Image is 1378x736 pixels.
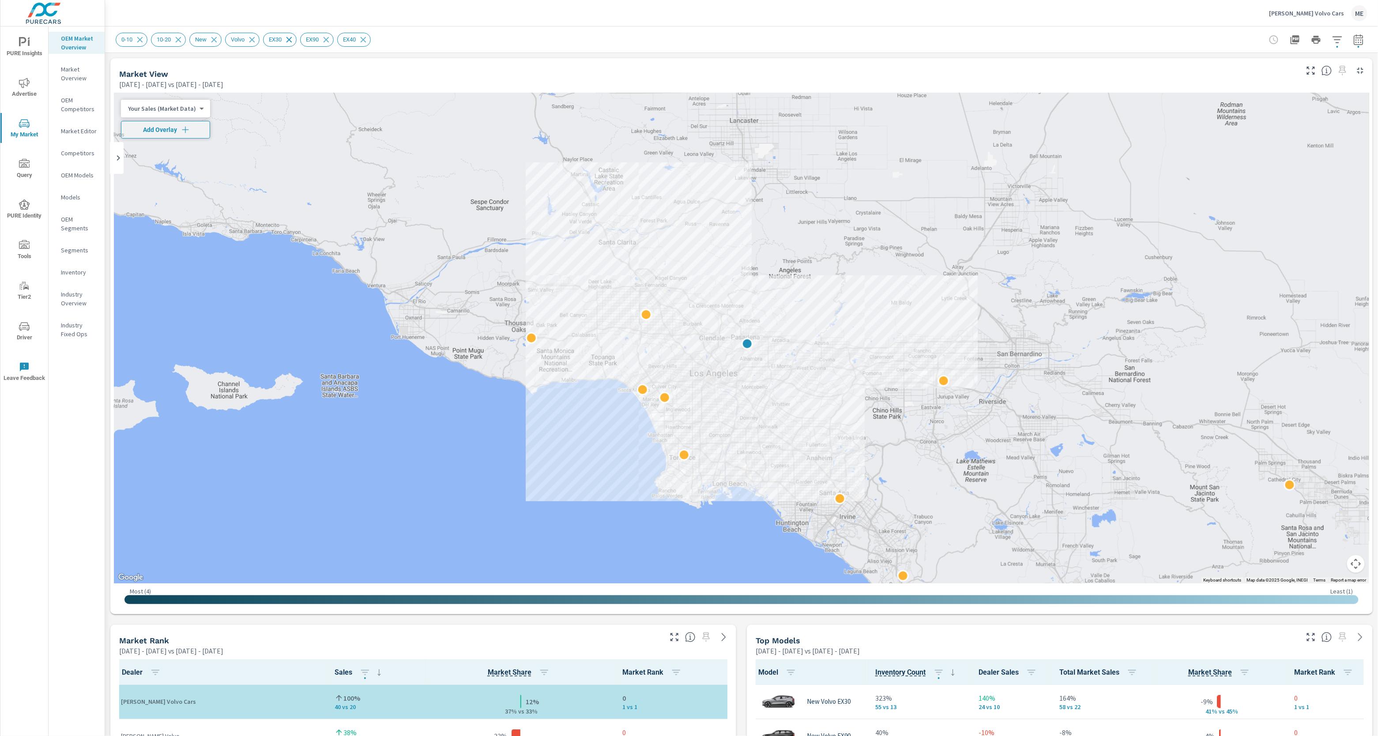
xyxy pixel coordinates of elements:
span: Model Sales / Total Market Sales. [Market = within dealer PMA (or 60 miles if no PMA is defined) ... [1188,667,1232,678]
span: Select a preset date range to save this widget [1336,630,1350,644]
p: 41% v [1199,708,1222,716]
img: Google [116,572,145,583]
span: Select a preset date range to save this widget [699,630,713,644]
span: Select a preset date range to save this widget [1336,64,1350,78]
div: Models [49,191,105,204]
span: Dealer Sales / Total Market Sales. [Market = within dealer PMA (or 60 miles if no PMA is defined)... [488,667,531,678]
span: PURE Identity [3,199,45,221]
p: 37% v [498,708,521,716]
div: Market Editor [49,124,105,138]
p: [DATE] - [DATE] vs [DATE] - [DATE] [756,646,860,656]
p: [DATE] - [DATE] vs [DATE] - [DATE] [119,79,223,90]
div: EX30 [263,33,297,47]
span: Dealer Sales [979,667,1040,678]
div: Industry Fixed Ops [49,319,105,341]
p: 1 vs 1 [622,703,726,710]
p: Market Overview [61,65,98,83]
span: Find the biggest opportunities in your market for your inventory. Understand by postal code where... [1322,65,1332,76]
p: 12% [526,696,539,707]
p: Most ( 4 ) [130,587,151,595]
p: 0 [1294,693,1362,703]
span: Market Share [488,667,553,678]
span: EX90 [301,36,324,43]
div: Segments [49,244,105,257]
p: 40 vs 20 [335,703,418,710]
p: OEM Models [61,171,98,180]
span: Add Overlay [125,125,206,134]
p: s 45% [1222,708,1243,716]
div: Inventory [49,266,105,279]
button: Add Overlay [121,121,210,139]
div: EX90 [300,33,334,47]
button: Select Date Range [1350,31,1367,49]
span: Inventory Count [876,667,958,678]
span: Advertise [3,78,45,99]
div: OEM Models [49,169,105,182]
div: Competitors [49,146,105,160]
p: [PERSON_NAME] Volvo Cars [1269,9,1344,17]
div: Volvo [225,33,260,47]
h5: Market View [119,69,168,79]
button: "Export Report to PDF" [1286,31,1304,49]
p: Models [61,193,98,202]
span: Tools [3,240,45,262]
div: Your Sales (Market Data) [121,105,203,113]
button: Keyboard shortcuts [1204,577,1242,583]
span: The number of vehicles currently in dealer inventory. This does not include shared inventory, nor... [876,667,926,678]
p: Industry Overview [61,290,98,308]
span: Driver [3,321,45,343]
p: 24 vs 10 [979,703,1045,710]
a: Terms (opens in new tab) [1314,578,1326,582]
p: OEM Competitors [61,96,98,113]
p: Competitors [61,149,98,158]
p: -9% [1201,696,1213,707]
span: Sales [335,667,384,678]
p: 323% [876,693,964,703]
div: OEM Segments [49,213,105,235]
div: Industry Overview [49,288,105,310]
p: New Volvo EX30 [807,698,851,706]
button: Minimize Widget [1353,64,1367,78]
span: Map data ©2025 Google, INEGI [1247,578,1308,582]
span: PURE Insights [3,37,45,59]
div: New [189,33,222,47]
span: Find the biggest opportunities within your model lineup nationwide. [Source: Market registration ... [1322,632,1332,642]
p: [DATE] - [DATE] vs [DATE] - [DATE] [119,646,223,656]
span: Tier2 [3,281,45,302]
p: Your Sales (Market Data) [128,105,196,113]
button: Apply Filters [1329,31,1346,49]
span: Volvo [226,36,250,43]
span: My Market [3,118,45,140]
span: Query [3,159,45,180]
span: Market Rank shows you how you rank, in terms of sales, to other dealerships in your market. “Mark... [685,632,696,642]
span: Total Market Sales [1059,667,1141,678]
p: 140% [979,693,1045,703]
span: Market Rank [622,667,685,678]
div: OEM Market Overview [49,32,105,54]
p: s 33% [521,708,542,716]
span: 10-20 [151,36,176,43]
p: Inventory [61,268,98,277]
button: Make Fullscreen [1304,64,1318,78]
span: Dealer [122,667,164,678]
a: See more details in report [717,630,731,644]
h5: Top Models [756,636,800,645]
p: Segments [61,246,98,255]
button: Map camera controls [1347,555,1365,573]
div: nav menu [0,26,48,392]
a: Open this area in Google Maps (opens a new window) [116,572,145,583]
p: OEM Segments [61,215,98,233]
p: 58 vs 22 [1059,703,1147,710]
p: Least ( 1 ) [1331,587,1353,595]
h5: Market Rank [119,636,169,645]
span: Leave Feedback [3,362,45,383]
span: Market Share [1188,667,1254,678]
p: 1 vs 1 [1294,703,1362,710]
div: EX40 [337,33,371,47]
img: glamour [761,688,796,715]
p: [PERSON_NAME] Volvo Cars [121,697,320,706]
span: Model [758,667,800,678]
p: 100% [343,693,360,703]
div: 10-20 [151,33,186,47]
span: Market Rank [1294,667,1357,678]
